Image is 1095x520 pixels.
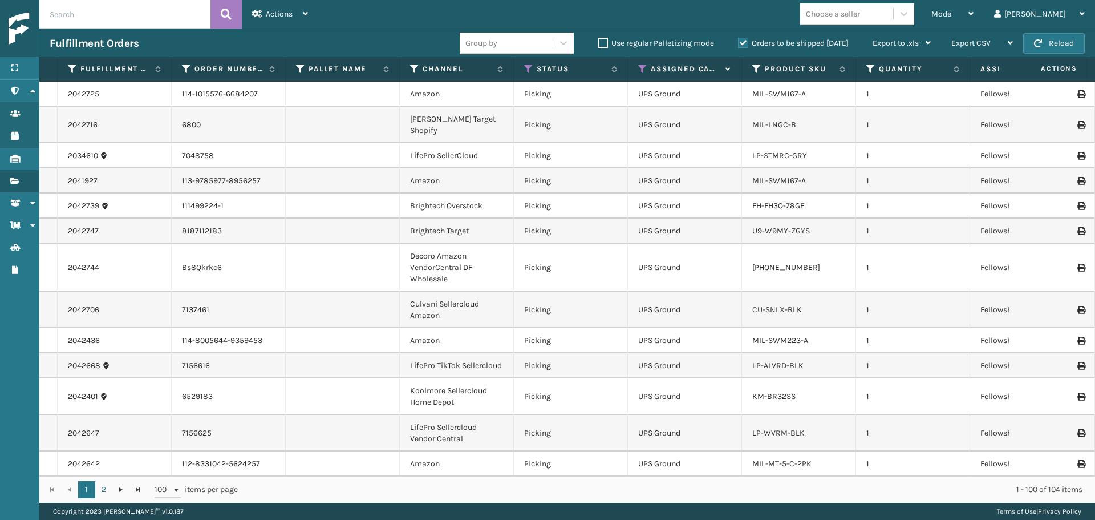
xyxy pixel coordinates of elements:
[856,292,970,328] td: 1
[856,82,970,107] td: 1
[628,194,742,219] td: UPS Ground
[514,452,628,477] td: Picking
[806,8,860,20] div: Choose a seller
[856,415,970,452] td: 1
[172,244,286,292] td: Bs8Qkrkc6
[514,353,628,378] td: Picking
[752,459,812,469] a: MIL-MT-5-C-2PK
[856,353,970,378] td: 1
[129,481,147,498] a: Go to the last page
[970,194,1084,219] td: Fellowship - West
[970,378,1084,415] td: Fellowship - West
[752,151,807,160] a: LP-STMRC-GRY
[970,452,1084,477] td: Fellowship - West
[752,226,810,236] a: U9-W9MY-ZGYS
[752,263,820,272] a: [PHONE_NUMBER]
[9,13,111,45] img: logo
[400,107,514,143] td: [PERSON_NAME] Target Shopify
[68,360,100,372] a: 2042668
[514,244,628,292] td: Picking
[651,64,720,74] label: Assigned Carrier Service
[172,378,286,415] td: 6529183
[628,168,742,194] td: UPS Ground
[856,219,970,244] td: 1
[172,168,286,194] td: 113-9785977-8956257
[400,378,514,415] td: Koolmore Sellercloud Home Depot
[116,485,125,494] span: Go to the next page
[514,143,628,168] td: Picking
[1077,429,1084,437] i: Print Label
[400,194,514,219] td: Brightech Overstock
[752,201,805,211] a: FH-FH3Q-78GE
[172,328,286,353] td: 114-8005644-9359453
[68,304,99,316] a: 2042706
[194,64,263,74] label: Order Number
[309,64,378,74] label: Pallet Name
[172,452,286,477] td: 112-8331042-5624257
[628,82,742,107] td: UPS Ground
[514,219,628,244] td: Picking
[172,143,286,168] td: 7048758
[172,353,286,378] td: 7156616
[50,37,139,50] h3: Fulfillment Orders
[172,219,286,244] td: 8187112183
[514,82,628,107] td: Picking
[628,143,742,168] td: UPS Ground
[95,481,112,498] a: 2
[172,415,286,452] td: 7156625
[879,64,948,74] label: Quantity
[400,353,514,378] td: LifePro TikTok Sellercloud
[172,107,286,143] td: 6800
[68,88,99,100] a: 2042725
[752,120,796,130] a: MIL-LNGC-B
[68,458,100,470] a: 2042642
[465,37,497,49] div: Group by
[514,328,628,353] td: Picking
[970,82,1084,107] td: Fellowship - West
[80,64,149,74] label: Fulfillment Order Id
[68,150,98,162] a: 2034610
[765,64,834,74] label: Product SKU
[112,481,129,498] a: Go to the next page
[1077,460,1084,468] i: Print Label
[970,107,1084,143] td: Fellowship - West
[628,107,742,143] td: UPS Ground
[1077,90,1084,98] i: Print Label
[400,244,514,292] td: Decoro Amazon VendorCentral DF Wholesale
[400,292,514,328] td: Culvani Sellercloud Amazon
[970,219,1084,244] td: Fellowship - West
[514,107,628,143] td: Picking
[400,328,514,353] td: Amazon
[856,452,970,477] td: 1
[514,415,628,452] td: Picking
[1077,177,1084,185] i: Print Label
[628,328,742,353] td: UPS Ground
[970,415,1084,452] td: Fellowship - West
[68,262,99,273] a: 2042744
[78,481,95,498] a: 1
[752,392,796,401] a: KM-BR32SS
[172,82,286,107] td: 114-1015576-6684207
[400,415,514,452] td: LifePro Sellercloud Vendor Central
[172,292,286,328] td: 7137461
[400,219,514,244] td: Brightech Target
[738,38,849,48] label: Orders to be shipped [DATE]
[628,415,742,452] td: UPS Ground
[514,292,628,328] td: Picking
[628,452,742,477] td: UPS Ground
[68,391,98,402] a: 2042401
[1077,337,1084,345] i: Print Label
[628,292,742,328] td: UPS Ground
[400,82,514,107] td: Amazon
[1023,33,1085,54] button: Reload
[628,353,742,378] td: UPS Ground
[1077,362,1084,370] i: Print Label
[970,353,1084,378] td: Fellowship - West
[628,378,742,415] td: UPS Ground
[970,168,1084,194] td: Fellowship - West
[598,38,714,48] label: Use regular Palletizing mode
[133,485,143,494] span: Go to the last page
[1077,306,1084,314] i: Print Label
[400,143,514,168] td: LifePro SellerCloud
[970,328,1084,353] td: Fellowship - West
